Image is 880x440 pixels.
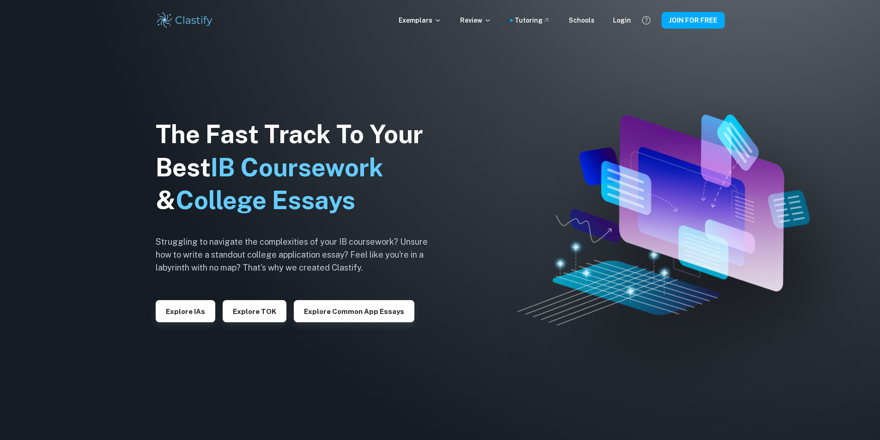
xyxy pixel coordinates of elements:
[156,11,214,30] img: Clastify logo
[156,307,215,315] a: Explore IAs
[223,300,286,322] button: Explore TOK
[399,15,442,25] p: Exemplars
[211,153,383,182] span: IB Coursework
[156,235,442,274] h6: Struggling to navigate the complexities of your IB coursework? Unsure how to write a standout col...
[638,12,654,28] button: Help and Feedback
[662,12,725,29] button: JOIN FOR FREE
[176,186,355,215] span: College Essays
[460,15,492,25] p: Review
[569,15,595,25] a: Schools
[156,300,215,322] button: Explore IAs
[223,307,286,315] a: Explore TOK
[517,115,810,325] img: Clastify hero
[156,118,442,217] h1: The Fast Track To Your Best &
[515,15,550,25] a: Tutoring
[294,300,414,322] button: Explore Common App essays
[294,307,414,315] a: Explore Common App essays
[613,15,631,25] a: Login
